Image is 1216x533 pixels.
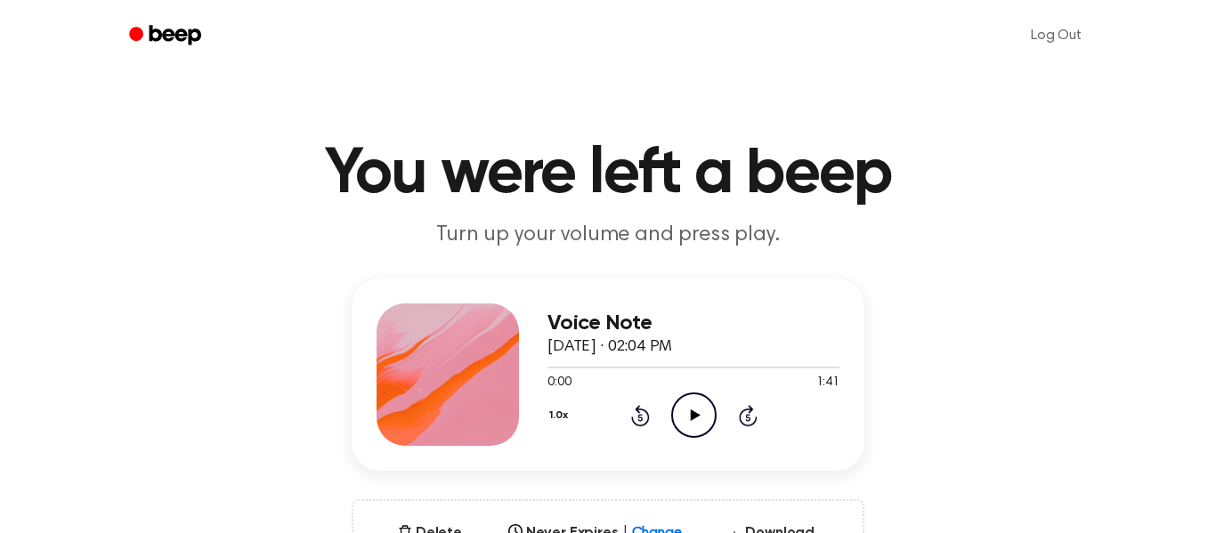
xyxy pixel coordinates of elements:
[152,142,1064,206] h1: You were left a beep
[547,311,839,335] h3: Voice Note
[547,374,571,392] span: 0:00
[816,374,839,392] span: 1:41
[1013,14,1099,57] a: Log Out
[547,339,672,355] span: [DATE] · 02:04 PM
[117,19,217,53] a: Beep
[266,221,950,250] p: Turn up your volume and press play.
[547,400,574,431] button: 1.0x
